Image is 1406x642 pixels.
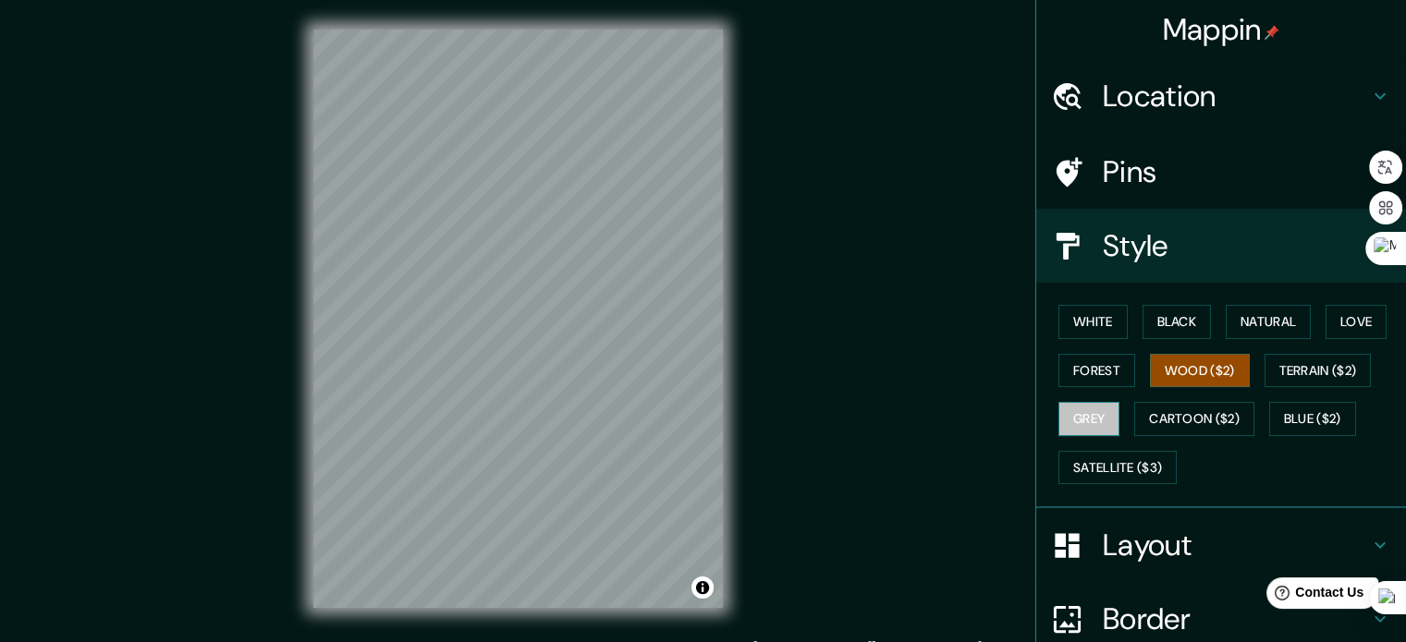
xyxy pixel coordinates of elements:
button: Terrain ($2) [1265,354,1372,388]
div: Location [1036,59,1406,133]
button: Satellite ($3) [1058,451,1177,485]
button: Forest [1058,354,1135,388]
iframe: Help widget launcher [1241,570,1386,622]
div: Style [1036,209,1406,283]
button: Grey [1058,402,1119,436]
canvas: Map [313,30,723,608]
h4: Mappin [1163,11,1280,48]
button: Blue ($2) [1269,402,1356,436]
button: White [1058,305,1128,339]
h4: Style [1103,227,1369,264]
h4: Pins [1103,153,1369,190]
h4: Border [1103,600,1369,637]
button: Love [1326,305,1387,339]
button: Natural [1226,305,1311,339]
div: Pins [1036,135,1406,209]
button: Cartoon ($2) [1134,402,1254,436]
h4: Layout [1103,527,1369,563]
h4: Location [1103,78,1369,115]
button: Wood ($2) [1150,354,1250,388]
button: Black [1143,305,1212,339]
button: Toggle attribution [691,576,714,599]
div: Layout [1036,508,1406,582]
img: pin-icon.png [1265,25,1279,40]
